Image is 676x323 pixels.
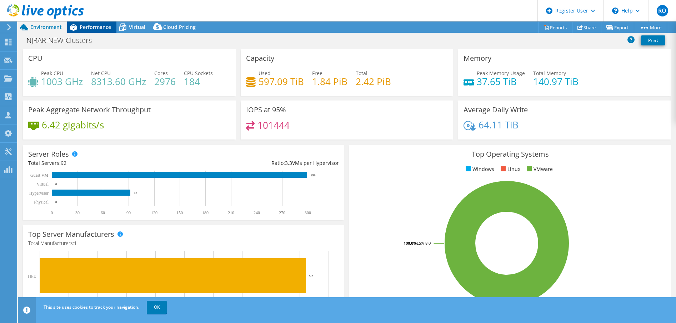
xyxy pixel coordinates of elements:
[312,70,322,77] span: Free
[28,239,339,247] h4: Total Manufacturers:
[356,70,367,77] span: Total
[44,304,139,310] span: This site uses cookies to track your navigation.
[55,200,57,204] text: 0
[417,240,431,246] tspan: ESXi 8.0
[91,70,111,77] span: Net CPU
[525,165,553,173] li: VMware
[477,70,525,77] span: Peak Memory Usage
[202,210,209,215] text: 180
[477,78,525,85] h4: 37.65 TiB
[101,210,105,215] text: 60
[28,274,36,279] text: HPE
[176,210,183,215] text: 150
[51,210,53,215] text: 0
[41,78,83,85] h4: 1003 GHz
[91,78,146,85] h4: 8313.60 GHz
[129,24,145,30] span: Virtual
[154,70,168,77] span: Cores
[154,78,176,85] h4: 2976
[404,240,417,246] tspan: 100.0%
[634,22,667,33] a: More
[285,160,292,166] span: 3.3
[184,70,213,77] span: CPU Sockets
[254,210,260,215] text: 240
[311,173,316,177] text: 299
[657,5,668,16] span: RO
[612,8,619,14] svg: \n
[75,210,80,215] text: 30
[28,106,151,114] h3: Peak Aggregate Network Throughput
[147,301,167,314] a: OK
[41,70,63,77] span: Peak CPU
[464,106,528,114] h3: Average Daily Write
[28,230,114,238] h3: Top Server Manufacturers
[55,182,57,186] text: 0
[30,24,62,30] span: Environment
[151,210,157,215] text: 120
[601,22,634,33] a: Export
[184,78,213,85] h4: 184
[464,165,494,173] li: Windows
[134,191,137,195] text: 92
[163,24,196,30] span: Cloud Pricing
[246,54,274,62] h3: Capacity
[279,210,285,215] text: 270
[184,159,339,167] div: Ratio: VMs per Hypervisor
[538,22,572,33] a: Reports
[479,121,519,129] h4: 64.11 TiB
[61,160,66,166] span: 92
[34,200,49,205] text: Physical
[641,35,665,45] a: Print
[80,24,111,30] span: Performance
[259,70,271,77] span: Used
[28,54,42,62] h3: CPU
[305,210,311,215] text: 300
[228,210,234,215] text: 210
[499,165,520,173] li: Linux
[126,210,131,215] text: 90
[29,191,49,196] text: Hypervisor
[259,78,304,85] h4: 597.09 TiB
[28,159,184,167] div: Total Servers:
[28,150,69,158] h3: Server Roles
[37,182,49,187] text: Virtual
[74,240,77,246] span: 1
[246,106,286,114] h3: IOPS at 95%
[23,36,103,44] h1: NJRAR-NEW-Clusters
[312,78,347,85] h4: 1.84 PiB
[533,78,579,85] h4: 140.97 TiB
[355,150,665,158] h3: Top Operating Systems
[572,22,601,33] a: Share
[464,54,491,62] h3: Memory
[30,173,48,178] text: Guest VM
[309,274,313,278] text: 92
[356,78,391,85] h4: 2.42 PiB
[533,70,566,77] span: Total Memory
[42,121,104,129] h4: 6.42 gigabits/s
[257,121,290,129] h4: 101444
